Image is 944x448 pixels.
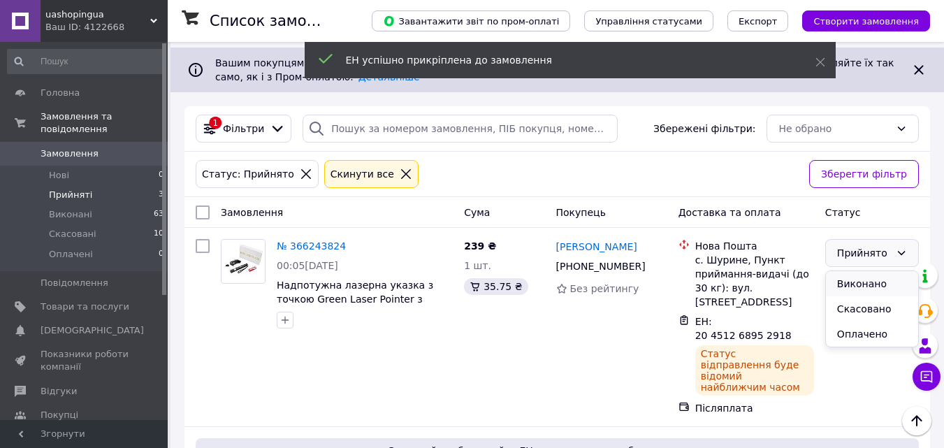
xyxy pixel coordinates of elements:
button: Зберегти фільтр [809,160,919,188]
span: Головна [41,87,80,99]
span: 63 [154,208,164,221]
span: Вашим покупцям доступна опція «Оплатити частинами від Rozetka» на 2 платежі. Отримуйте нові замов... [215,57,894,82]
span: Прийняті [49,189,92,201]
span: Виконані [49,208,92,221]
span: 239 ₴ [464,240,496,252]
a: № 366243824 [277,240,346,252]
button: Експорт [727,10,789,31]
span: 10 [154,228,164,240]
button: Завантажити звіт по пром-оплаті [372,10,570,31]
div: Статус відправлення буде відомий найближчим часом [695,345,814,396]
button: Створити замовлення [802,10,930,31]
li: Скасовано [826,296,918,321]
img: Фото товару [222,241,265,282]
span: 3 [159,189,164,201]
span: [DEMOGRAPHIC_DATA] [41,324,144,337]
button: Управління статусами [584,10,713,31]
span: 0 [159,248,164,261]
span: Відгуки [41,385,77,398]
input: Пошук [7,49,165,74]
span: Фільтри [223,122,264,136]
span: Статус [825,207,861,218]
span: Замовлення та повідомлення [41,110,168,136]
button: Чат з покупцем [913,363,941,391]
span: Замовлення [221,207,283,218]
div: Статус: Прийнято [199,166,297,182]
a: [PERSON_NAME] [556,240,637,254]
div: [PHONE_NUMBER] [553,256,648,276]
li: Оплачено [826,321,918,347]
span: 1 шт. [464,260,491,271]
span: Замовлення [41,147,99,160]
div: 35.75 ₴ [464,278,528,295]
div: с. Шурине, Пункт приймання-видачі (до 30 кг): вул. [STREET_ADDRESS] [695,253,814,309]
span: Управління статусами [595,16,702,27]
div: Нова Пошта [695,239,814,253]
a: Створити замовлення [788,15,930,26]
span: 0 [159,169,164,182]
span: Скасовані [49,228,96,240]
span: Покупці [41,409,78,421]
span: Збережені фільтри: [653,122,755,136]
span: Cума [464,207,490,218]
div: Післяплата [695,401,814,415]
span: Доставка та оплата [678,207,781,218]
span: Експорт [739,16,778,27]
span: uashopingua [45,8,150,21]
input: Пошук за номером замовлення, ПІБ покупця, номером телефону, Email, номером накладної [303,115,618,143]
h1: Список замовлень [210,13,351,29]
span: Зберегти фільтр [821,166,907,182]
span: Товари та послуги [41,301,129,313]
span: Показники роботи компанії [41,348,129,373]
span: Повідомлення [41,277,108,289]
li: Виконано [826,271,918,296]
span: Оплачені [49,248,93,261]
span: ЕН: 20 4512 6895 2918 [695,316,792,341]
a: Фото товару [221,239,266,284]
div: ЕН успішно прикріплена до замовлення [346,53,780,67]
span: Нові [49,169,69,182]
span: Покупець [556,207,606,218]
a: Надпотужна лазерна указка з точкою Green Laser Pointer з насадками лазер-указка LASER указка з ак... [277,280,439,333]
span: Завантажити звіт по пром-оплаті [383,15,559,27]
div: Cкинути все [328,166,397,182]
span: Створити замовлення [813,16,919,27]
div: Ваш ID: 4122668 [45,21,168,34]
div: Не обрано [778,121,890,136]
button: Наверх [902,406,931,435]
span: 00:05[DATE] [277,260,338,271]
span: Без рейтингу [570,283,639,294]
div: Прийнято [837,245,890,261]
